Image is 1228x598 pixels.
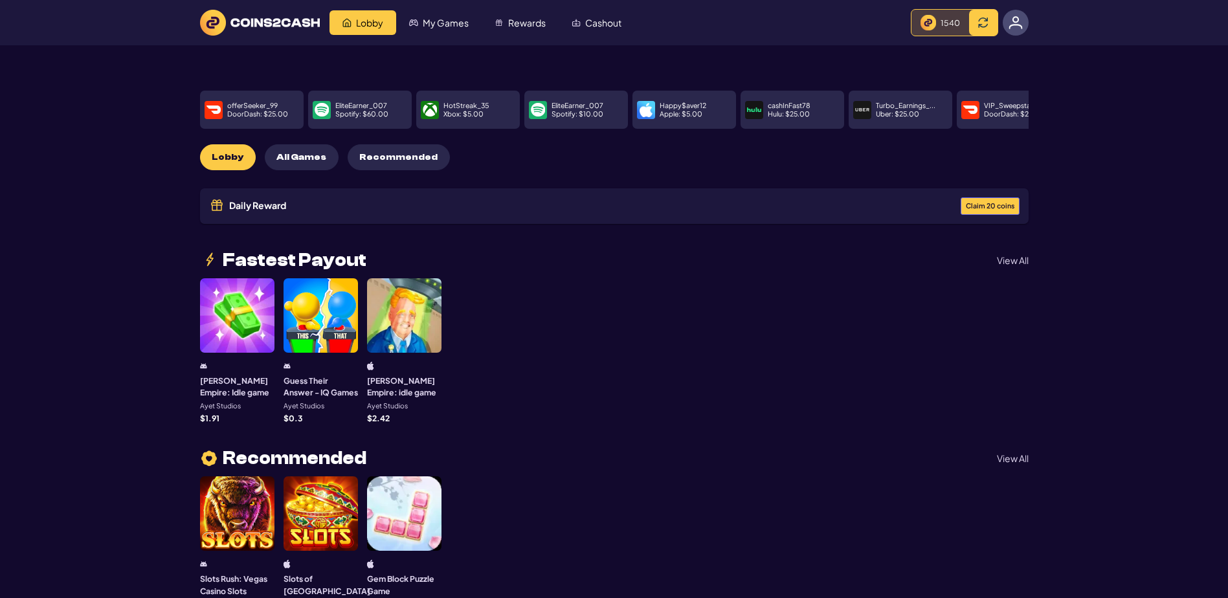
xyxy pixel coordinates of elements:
button: All Games [265,144,339,170]
p: $ 2.42 [367,414,390,422]
img: payment icon [531,103,545,117]
p: offerSeeker_99 [227,102,278,109]
button: Lobby [200,144,256,170]
img: ios [284,560,291,568]
p: VIP_Sweepstakes... [984,102,1047,109]
img: Gift icon [209,197,225,213]
img: payment icon [963,103,977,117]
p: View All [997,256,1029,265]
p: EliteEarner_007 [552,102,603,109]
span: Recommended [359,152,438,163]
span: Daily Reward [229,201,286,210]
img: avatar [1009,16,1023,30]
p: Ayet Studios [200,403,241,410]
span: Claim 20 coins [966,203,1014,210]
span: Recommended [223,449,366,467]
p: Apple : $ 5.00 [660,111,702,118]
img: payment icon [315,103,329,117]
span: All Games [276,152,326,163]
img: android [200,362,207,370]
p: DoorDash : $ 25.00 [227,111,288,118]
p: Spotify : $ 10.00 [552,111,603,118]
p: $ 1.91 [200,414,219,422]
p: Ayet Studios [284,403,324,410]
img: ios [367,560,374,568]
p: cashInFast78 [768,102,810,109]
p: Hulu : $ 25.00 [768,111,810,118]
span: Lobby [356,18,383,27]
button: Recommended [348,144,450,170]
span: Cashout [585,18,621,27]
h3: [PERSON_NAME] Empire: Idle game [200,375,274,399]
p: Uber : $ 25.00 [876,111,919,118]
span: Rewards [508,18,546,27]
img: payment icon [855,103,869,117]
a: Lobby [329,10,396,35]
img: heart [200,449,218,468]
img: payment icon [423,103,437,117]
a: Rewards [482,10,559,35]
span: Lobby [212,152,243,163]
h3: [PERSON_NAME] Empire: idle game [367,375,441,399]
p: Turbo_Earnings_... [876,102,935,109]
span: Fastest Payout [223,251,366,269]
img: Cashout [572,18,581,27]
img: android [200,560,207,568]
img: payment icon [639,103,653,117]
img: payment icon [747,103,761,117]
button: Claim 20 coins [961,197,1020,215]
h3: Guess Their Answer - IQ Games [284,375,358,399]
img: lightning [200,251,218,269]
img: Rewards [495,18,504,27]
p: EliteEarner_007 [335,102,387,109]
img: My Games [409,18,418,27]
h3: Slots Rush: Vegas Casino Slots [200,573,274,597]
img: ios [367,362,374,370]
p: Spotify : $ 60.00 [335,111,388,118]
img: android [284,362,291,370]
img: payment icon [207,103,221,117]
p: Happy$aver12 [660,102,706,109]
img: Lobby [342,18,352,27]
p: DoorDash : $ 25.00 [984,111,1045,118]
p: Ayet Studios [367,403,408,410]
p: $ 0.3 [284,414,302,422]
p: Xbox : $ 5.00 [443,111,484,118]
h3: Slots of [GEOGRAPHIC_DATA] [284,573,370,597]
span: 1540 [941,17,960,28]
img: logo text [200,10,320,36]
h3: Gem Block Puzzle Game [367,573,441,597]
a: My Games [396,10,482,35]
a: Cashout [559,10,634,35]
p: View All [997,454,1029,463]
p: HotStreak_35 [443,102,489,109]
span: My Games [423,18,469,27]
img: Coins [921,15,936,30]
